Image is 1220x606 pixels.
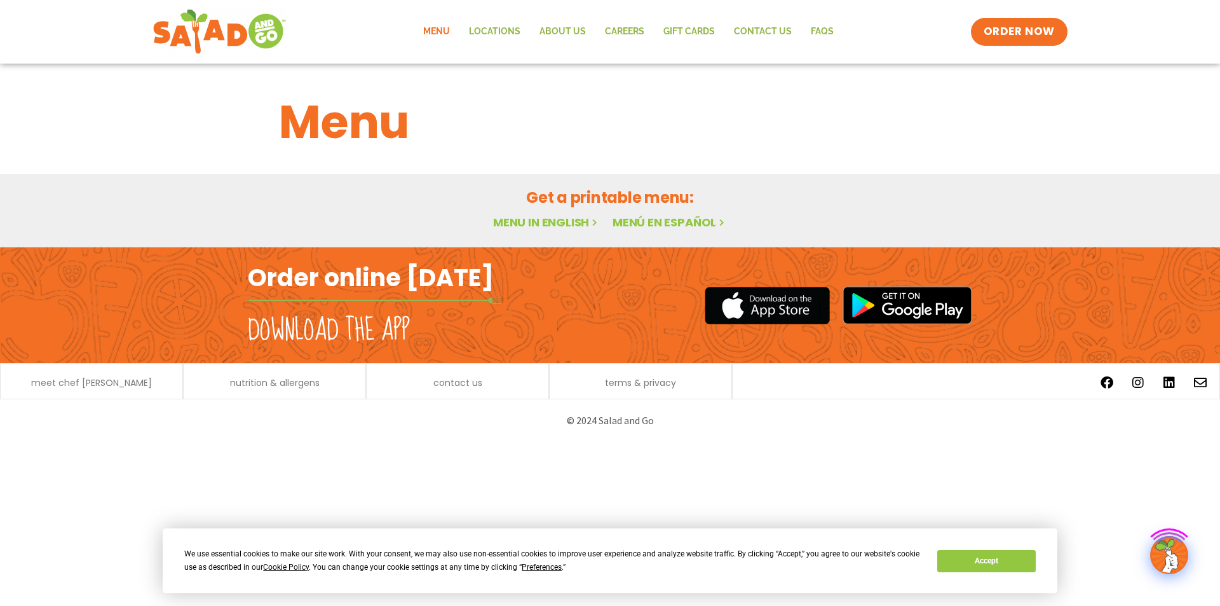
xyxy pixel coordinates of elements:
span: Preferences [522,563,562,572]
h2: Download the app [248,313,410,348]
span: Cookie Policy [263,563,309,572]
a: Menú en español [613,214,727,230]
h1: Menu [279,88,941,156]
a: Menu [414,17,459,46]
a: ORDER NOW [971,18,1067,46]
nav: Menu [414,17,843,46]
a: FAQs [801,17,843,46]
img: new-SAG-logo-768×292 [152,6,287,57]
a: Menu in English [493,214,600,230]
span: ORDER NOW [984,24,1055,39]
p: © 2024 Salad and Go [254,412,966,429]
img: google_play [843,286,972,324]
a: GIFT CARDS [654,17,724,46]
a: meet chef [PERSON_NAME] [31,378,152,387]
a: contact us [433,378,482,387]
h2: Get a printable menu: [279,186,941,209]
a: Locations [459,17,530,46]
img: fork [248,297,502,304]
a: terms & privacy [605,378,676,387]
div: Cookie Consent Prompt [163,528,1057,593]
a: Contact Us [724,17,801,46]
img: appstore [705,285,830,326]
a: Careers [595,17,654,46]
h2: Order online [DATE] [248,262,494,293]
a: About Us [530,17,595,46]
button: Accept [937,550,1035,572]
a: nutrition & allergens [230,378,320,387]
div: We use essential cookies to make our site work. With your consent, we may also use non-essential ... [184,547,922,574]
